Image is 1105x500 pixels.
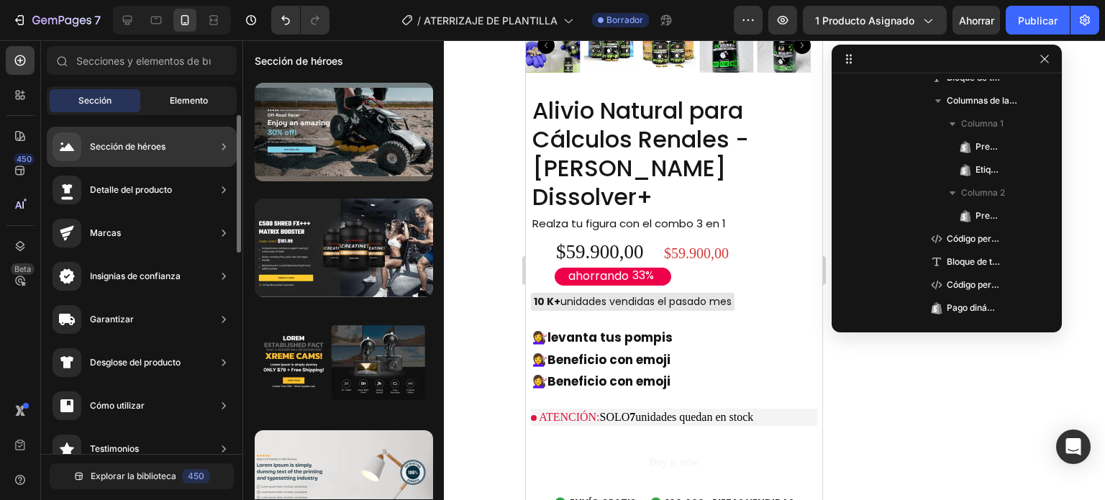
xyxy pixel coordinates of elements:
font: Precio del producto [976,141,1055,152]
span: ATENCIÓN: [13,371,73,383]
font: Código personalizado [947,279,1035,290]
font: Insignias de confianza [90,271,181,281]
font: Explorar la biblioteca [91,471,176,481]
font: / [417,14,421,27]
span: 7 [104,371,109,383]
font: Publicar [1018,14,1058,27]
p: 💇‍♀️ [6,309,290,331]
div: Buy it now [124,413,173,431]
button: 1 producto asignado [803,6,947,35]
p: SOLO unidades quedan en stock [5,368,291,386]
font: Ahorrar [959,14,994,27]
span: 10 K+ [8,254,35,268]
p: 💇‍♀️ [6,286,290,309]
div: 33% [105,227,129,245]
button: Ahorrar [952,6,1000,35]
div: unidades vendidas el pasado mes [5,253,209,271]
font: ATERRIZAJE DE PLANTILLA [424,14,558,27]
font: Sección de héroes [90,141,165,152]
font: Elemento [170,95,208,106]
span: ENVÍO GRATIS [44,456,110,469]
font: Marcas [90,227,121,238]
div: $59.900,00 [29,199,145,226]
font: Pago dinámico [947,302,1007,313]
strong: Beneficio con emoji [22,311,145,328]
font: 1 producto asignado [815,14,914,27]
div: Deshacer/Rehacer [271,6,329,35]
font: Columna 2 [961,187,1005,198]
font: Detalle del producto [90,184,172,195]
div: ahorrando [40,227,105,246]
font: Beta [14,264,31,274]
p: Realza tu figura con el combo 3 en 1 [6,177,224,191]
span: 100.000+ PIEZAS VENDIDAS [140,456,268,469]
div: $59.900,00 [137,203,253,224]
font: Columna 1 [961,118,1004,129]
strong: levanta tus pompis [22,288,147,306]
font: 450 [17,154,32,164]
font: Sección [78,95,112,106]
font: Código personalizado [947,233,1035,244]
button: 7 [6,6,107,35]
font: Etiqueta de descuento [976,164,1065,175]
font: Garantizar [90,314,134,324]
div: Abrir Intercom Messenger [1056,429,1091,464]
button: Explorar la biblioteca450 [50,463,234,489]
p: 💇‍♀️ [6,330,290,353]
font: 450 [188,471,204,481]
font: Precio del producto [976,210,1055,221]
iframe: Área de diseño [526,40,822,500]
font: Borrador [606,14,643,25]
font: Bloque de texto [947,256,1010,267]
input: Secciones y elementos de búsqueda [47,46,237,75]
font: 7 [94,13,101,27]
font: Columnas de la fila 2 [947,95,1032,106]
h2: Alivio Natural para Cálculos Renales - [PERSON_NAME] Dissolver+ [5,55,291,173]
strong: Beneficio con emoji [22,332,145,350]
button: Publicar [1006,6,1070,35]
button: Buy it now [5,407,291,437]
font: Desglose del producto [90,357,181,368]
font: Cómo utilizar [90,400,145,411]
font: Testimonios [90,443,139,454]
